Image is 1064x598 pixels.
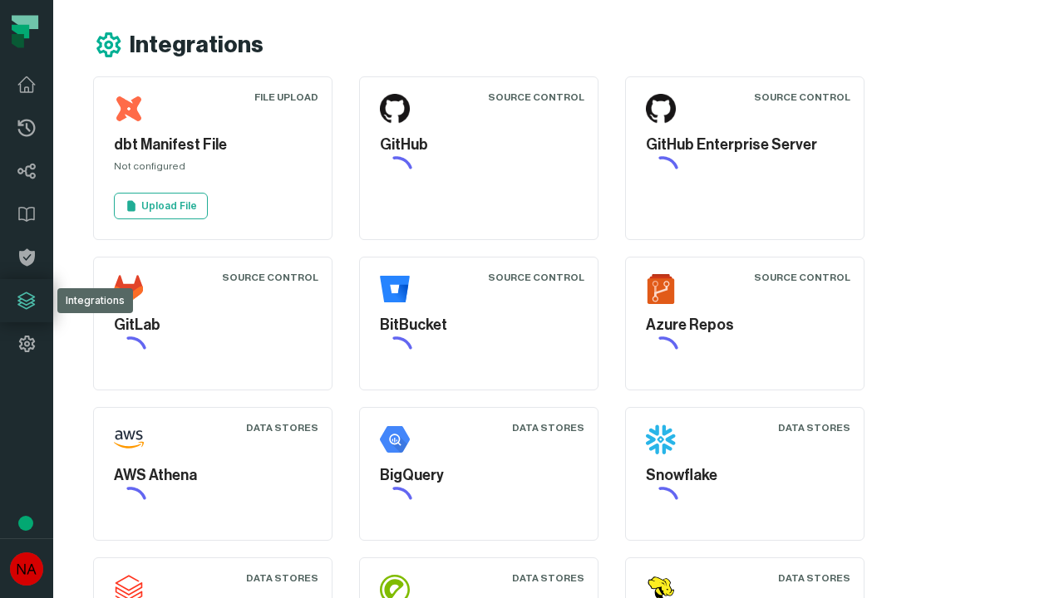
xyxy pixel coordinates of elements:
h5: BitBucket [380,314,578,336]
div: Source Control [222,271,318,284]
h5: dbt Manifest File [114,134,312,156]
div: Data Stores [246,571,318,585]
div: Data Stores [512,421,584,434]
h5: GitLab [114,314,312,336]
div: Data Stores [778,421,850,434]
a: Upload File [114,193,208,219]
h5: Azure Repos [646,314,844,336]
img: Azure Repos [646,274,676,304]
div: Source Control [488,271,584,284]
div: Data Stores [512,571,584,585]
div: Source Control [754,271,850,284]
h5: AWS Athena [114,464,312,487]
img: GitLab [114,274,144,304]
img: BitBucket [380,274,410,304]
img: BigQuery [380,424,410,454]
h5: GitHub Enterprise Server [646,134,844,156]
img: dbt Manifest File [114,94,144,124]
div: Tooltip anchor [18,516,33,531]
div: Source Control [488,91,584,104]
img: Snowflake [646,424,676,454]
img: GitHub [380,94,410,124]
div: Data Stores [246,421,318,434]
img: avatar of No Repos Account [10,552,43,586]
img: AWS Athena [114,424,144,454]
h5: GitHub [380,134,578,156]
div: Integrations [57,288,133,313]
h5: BigQuery [380,464,578,487]
h1: Integrations [130,31,264,60]
h5: Snowflake [646,464,844,487]
img: GitHub Enterprise Server [646,94,676,124]
div: File Upload [254,91,318,104]
div: Data Stores [778,571,850,585]
div: Not configured [114,159,312,179]
div: Source Control [754,91,850,104]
